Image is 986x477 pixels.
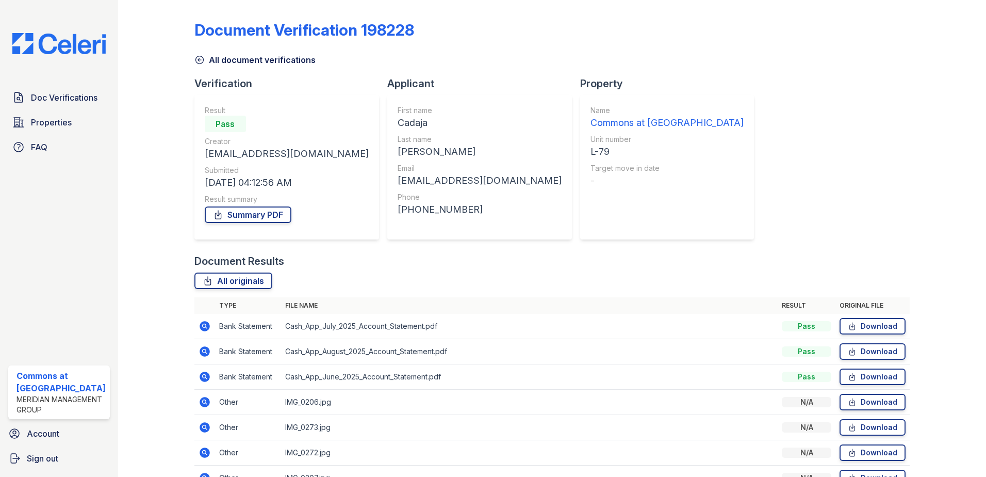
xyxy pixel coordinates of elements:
[398,116,562,130] div: Cadaja
[194,21,414,39] div: Document Verification 198228
[4,448,114,469] a: Sign out
[840,419,906,436] a: Download
[281,364,778,390] td: Cash_App_June_2025_Account_Statement.pdf
[215,390,281,415] td: Other
[205,147,369,161] div: [EMAIL_ADDRESS][DOMAIN_NAME]
[205,176,369,190] div: [DATE] 04:12:56 AM
[782,397,831,407] div: N/A
[4,33,114,54] img: CE_Logo_Blue-a8612792a0a2168367f1c8372b55b34899dd931a85d93a1a3d3e32e68fde9ad4.png
[194,54,316,66] a: All document verifications
[205,206,291,223] a: Summary PDF
[281,314,778,339] td: Cash_App_July_2025_Account_Statement.pdf
[281,415,778,440] td: IMG_0273.jpg
[590,145,744,159] div: L-79
[194,273,272,289] a: All originals
[398,163,562,173] div: Email
[590,116,744,130] div: Commons at [GEOGRAPHIC_DATA]
[398,145,562,159] div: [PERSON_NAME]
[17,394,106,415] div: Meridian Management Group
[215,297,281,314] th: Type
[215,364,281,390] td: Bank Statement
[194,254,284,268] div: Document Results
[205,105,369,116] div: Result
[194,76,387,91] div: Verification
[398,134,562,145] div: Last name
[205,116,246,132] div: Pass
[590,173,744,188] div: -
[281,339,778,364] td: Cash_App_August_2025_Account_Statement.pdf
[215,314,281,339] td: Bank Statement
[8,137,110,157] a: FAQ
[215,440,281,466] td: Other
[590,105,744,116] div: Name
[840,394,906,410] a: Download
[840,318,906,335] a: Download
[782,372,831,382] div: Pass
[840,369,906,385] a: Download
[590,163,744,173] div: Target move in date
[8,87,110,108] a: Doc Verifications
[31,116,72,129] span: Properties
[8,112,110,133] a: Properties
[782,321,831,331] div: Pass
[27,427,59,440] span: Account
[580,76,762,91] div: Property
[590,134,744,145] div: Unit number
[281,440,778,466] td: IMG_0272.jpg
[387,76,580,91] div: Applicant
[281,390,778,415] td: IMG_0206.jpg
[4,423,114,444] a: Account
[205,165,369,176] div: Submitted
[590,105,744,130] a: Name Commons at [GEOGRAPHIC_DATA]
[398,202,562,217] div: [PHONE_NUMBER]
[398,105,562,116] div: First name
[398,173,562,188] div: [EMAIL_ADDRESS][DOMAIN_NAME]
[281,297,778,314] th: File name
[782,346,831,357] div: Pass
[840,444,906,461] a: Download
[31,141,47,153] span: FAQ
[782,448,831,458] div: N/A
[782,422,831,433] div: N/A
[205,194,369,204] div: Result summary
[31,91,97,104] span: Doc Verifications
[27,452,58,465] span: Sign out
[215,339,281,364] td: Bank Statement
[205,136,369,147] div: Creator
[778,297,835,314] th: Result
[835,297,910,314] th: Original file
[17,370,106,394] div: Commons at [GEOGRAPHIC_DATA]
[398,192,562,202] div: Phone
[215,415,281,440] td: Other
[840,343,906,360] a: Download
